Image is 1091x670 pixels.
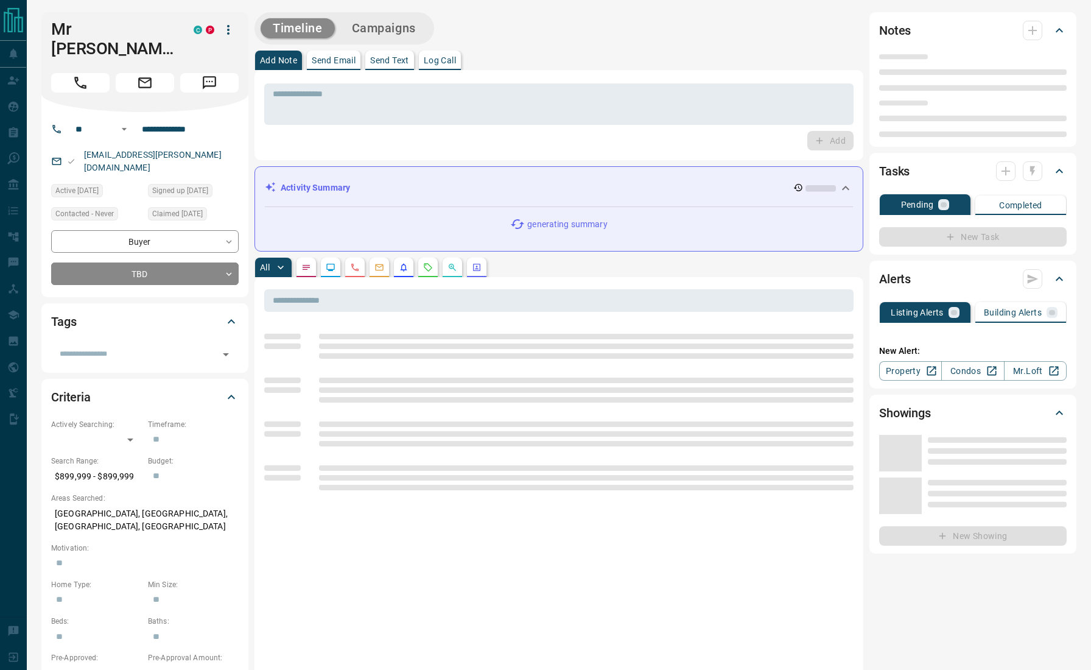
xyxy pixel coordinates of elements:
p: Home Type: [51,579,142,590]
p: Motivation: [51,543,239,554]
p: Completed [999,201,1042,210]
div: Notes [879,16,1067,45]
p: Beds: [51,616,142,627]
p: Min Size: [148,579,239,590]
p: Send Email [312,56,356,65]
p: $899,999 - $899,999 [51,467,142,487]
p: Baths: [148,616,239,627]
svg: Notes [301,263,311,272]
div: TBD [51,263,239,285]
a: Mr.Loft [1004,361,1067,381]
p: Send Text [370,56,409,65]
p: Listing Alerts [891,308,944,317]
h2: Tasks [879,161,910,181]
svg: Calls [350,263,360,272]
p: Pending [901,200,934,209]
p: [GEOGRAPHIC_DATA], [GEOGRAPHIC_DATA], [GEOGRAPHIC_DATA], [GEOGRAPHIC_DATA] [51,504,239,537]
div: Tasks [879,157,1067,186]
svg: Listing Alerts [399,263,409,272]
svg: Lead Browsing Activity [326,263,335,272]
p: Areas Searched: [51,493,239,504]
h2: Tags [51,312,76,331]
div: Tags [51,307,239,336]
div: Sun Aug 03 2025 [148,184,239,201]
p: Pre-Approved: [51,652,142,663]
div: Activity Summary [265,177,853,199]
div: Alerts [879,264,1067,294]
span: Contacted - Never [55,208,114,220]
div: Criteria [51,383,239,412]
h2: Showings [879,403,931,423]
svg: Requests [423,263,433,272]
h2: Criteria [51,387,91,407]
div: Sun Aug 03 2025 [148,207,239,224]
svg: Email Valid [67,157,75,166]
button: Campaigns [340,18,428,38]
span: Active [DATE] [55,185,99,197]
span: Claimed [DATE] [152,208,203,220]
p: Add Note [260,56,297,65]
span: Message [180,73,239,93]
div: condos.ca [194,26,202,34]
p: Activity Summary [281,182,350,194]
p: Budget: [148,456,239,467]
button: Open [217,346,234,363]
button: Open [117,122,132,136]
h1: Mr [PERSON_NAME] [51,19,175,58]
p: generating summary [527,218,607,231]
a: Property [879,361,942,381]
p: Pre-Approval Amount: [148,652,239,663]
a: Condos [941,361,1004,381]
p: New Alert: [879,345,1067,358]
span: Call [51,73,110,93]
div: Buyer [51,230,239,253]
a: [EMAIL_ADDRESS][PERSON_NAME][DOMAIN_NAME] [84,150,222,172]
h2: Notes [879,21,911,40]
span: Signed up [DATE] [152,185,208,197]
h2: Alerts [879,269,911,289]
div: Showings [879,398,1067,428]
svg: Opportunities [447,263,457,272]
div: Sun Aug 03 2025 [51,184,142,201]
svg: Emails [374,263,384,272]
span: Email [116,73,174,93]
svg: Agent Actions [472,263,482,272]
p: Actively Searching: [51,419,142,430]
button: Timeline [261,18,335,38]
p: Log Call [424,56,456,65]
p: Search Range: [51,456,142,467]
div: property.ca [206,26,214,34]
p: Timeframe: [148,419,239,430]
p: All [260,263,270,272]
p: Building Alerts [984,308,1042,317]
